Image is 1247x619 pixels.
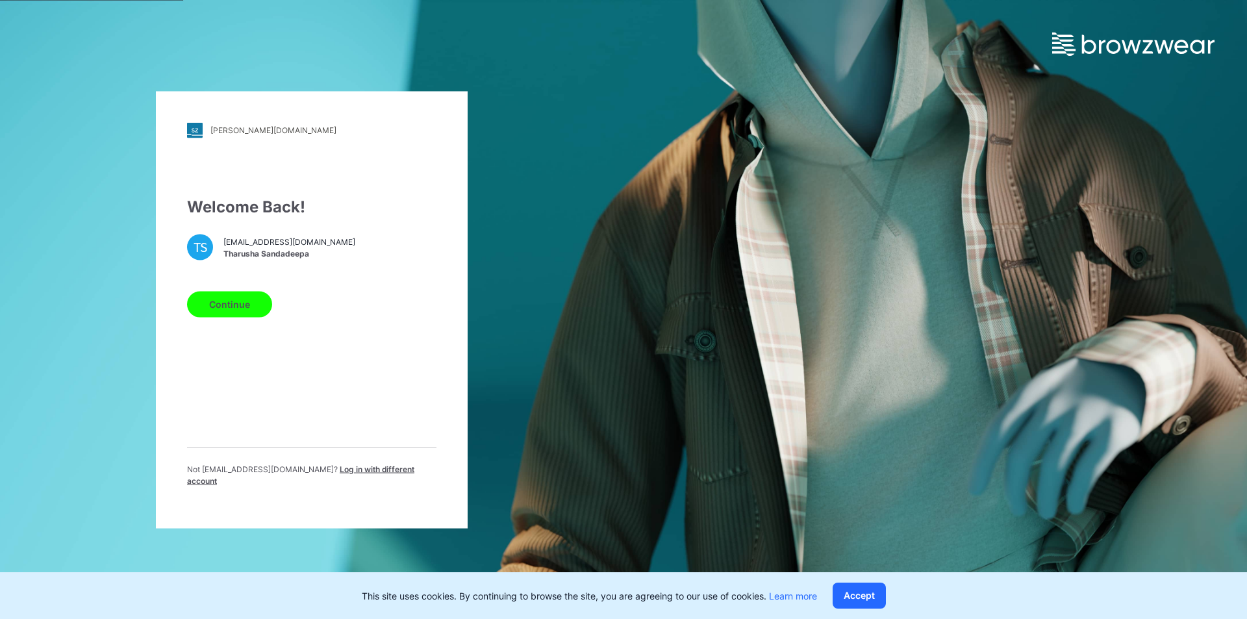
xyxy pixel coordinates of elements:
[187,234,213,260] div: TS
[187,195,436,218] div: Welcome Back!
[187,122,436,138] a: [PERSON_NAME][DOMAIN_NAME]
[187,463,436,486] p: Not [EMAIL_ADDRESS][DOMAIN_NAME] ?
[769,590,817,601] a: Learn more
[223,248,355,260] span: Tharusha Sandadeepa
[210,125,336,135] div: [PERSON_NAME][DOMAIN_NAME]
[1052,32,1215,56] img: browzwear-logo.e42bd6dac1945053ebaf764b6aa21510.svg
[187,122,203,138] img: stylezone-logo.562084cfcfab977791bfbf7441f1a819.svg
[187,291,272,317] button: Continue
[833,583,886,609] button: Accept
[223,236,355,248] span: [EMAIL_ADDRESS][DOMAIN_NAME]
[362,589,817,603] p: This site uses cookies. By continuing to browse the site, you are agreeing to our use of cookies.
